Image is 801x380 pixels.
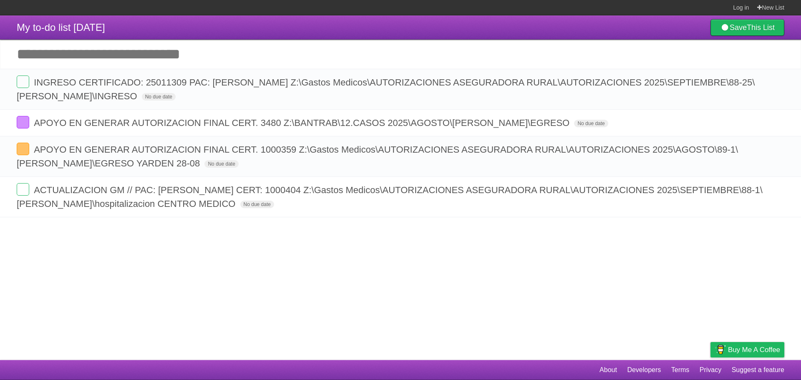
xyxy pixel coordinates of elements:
span: No due date [574,120,608,127]
span: My to-do list [DATE] [17,22,105,33]
span: No due date [240,201,274,208]
label: Done [17,183,29,196]
a: Buy me a coffee [710,342,784,357]
a: About [599,362,617,378]
span: ACTUALIZACION GM // PAC: [PERSON_NAME] CERT: 1000404 Z:\Gastos Medicos\AUTORIZACIONES ASEGURADORA... [17,185,763,209]
a: Suggest a feature [732,362,784,378]
a: Developers [627,362,661,378]
span: APOYO EN GENERAR AUTORIZACION FINAL CERT. 3480 Z:\BANTRAB\12.CASOS 2025\AGOSTO\[PERSON_NAME]\EGRESO [34,118,572,128]
label: Done [17,75,29,88]
a: SaveThis List [710,19,784,36]
a: Terms [671,362,690,378]
img: Buy me a coffee [715,342,726,357]
span: INGRESO CERTIFICADO: 25011309 PAC: [PERSON_NAME] Z:\Gastos Medicos\AUTORIZACIONES ASEGURADORA RUR... [17,77,755,101]
span: Buy me a coffee [728,342,780,357]
span: APOYO EN GENERAR AUTORIZACION FINAL CERT. 1000359 Z:\Gastos Medicos\AUTORIZACIONES ASEGURADORA RU... [17,144,738,169]
label: Done [17,116,29,128]
a: Privacy [700,362,721,378]
b: This List [747,23,775,32]
span: No due date [204,160,238,168]
label: Done [17,143,29,155]
span: No due date [142,93,176,101]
